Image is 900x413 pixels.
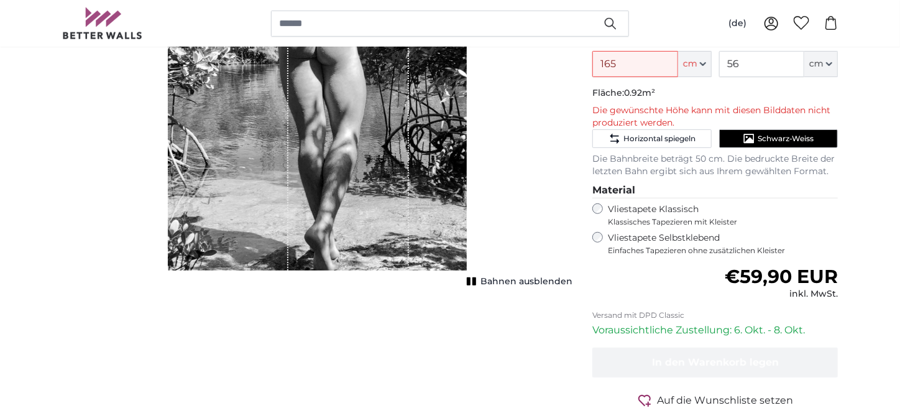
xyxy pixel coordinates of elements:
p: Fläche: [592,87,838,100]
button: Horizontal spiegeln [592,129,711,148]
span: Schwarz-Weiss [758,134,814,144]
label: Vliestapete Klassisch [608,203,828,227]
button: cm [678,51,712,77]
button: In den Warenkorb legen [592,348,838,378]
span: cm [809,58,824,70]
button: (de) [719,12,756,35]
span: Klassisches Tapezieren mit Kleister [608,217,828,227]
button: Schwarz-Weiss [719,129,838,148]
p: Versand mit DPD Classic [592,310,838,320]
img: Betterwalls [62,7,143,39]
span: Auf die Wunschliste setzen [657,393,793,408]
span: Bahnen ausblenden [480,276,572,288]
span: 0.92m² [624,87,655,98]
div: inkl. MwSt. [725,288,838,300]
label: Vliestapete Selbstklebend [608,232,838,256]
span: In den Warenkorb legen [652,356,779,368]
span: €59,90 EUR [725,265,838,288]
button: cm [804,51,838,77]
span: Einfaches Tapezieren ohne zusätzlichen Kleister [608,246,838,256]
span: Horizontal spiegeln [623,134,696,144]
p: Die gewünschte Höhe kann mit diesen Bilddaten nicht produziert werden. [592,104,838,129]
button: Bahnen ausblenden [463,273,572,290]
button: Auf die Wunschliste setzen [592,392,838,408]
p: Die Bahnbreite beträgt 50 cm. Die bedruckte Breite der letzten Bahn ergibt sich aus Ihrem gewählt... [592,153,838,178]
legend: Material [592,183,838,198]
p: Voraussichtliche Zustellung: 6. Okt. - 8. Okt. [592,323,838,338]
span: cm [683,58,697,70]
